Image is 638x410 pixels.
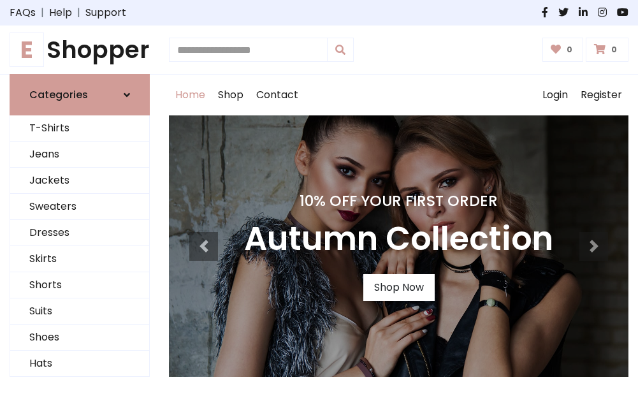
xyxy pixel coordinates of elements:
[542,38,584,62] a: 0
[10,246,149,272] a: Skirts
[10,74,150,115] a: Categories
[563,44,576,55] span: 0
[10,33,44,67] span: E
[244,192,553,210] h4: 10% Off Your First Order
[586,38,628,62] a: 0
[363,274,435,301] a: Shop Now
[212,75,250,115] a: Shop
[10,142,149,168] a: Jeans
[244,220,553,259] h3: Autumn Collection
[10,168,149,194] a: Jackets
[10,298,149,325] a: Suits
[10,194,149,220] a: Sweaters
[29,89,88,101] h6: Categories
[36,5,49,20] span: |
[10,351,149,377] a: Hats
[10,272,149,298] a: Shorts
[10,220,149,246] a: Dresses
[72,5,85,20] span: |
[608,44,620,55] span: 0
[10,5,36,20] a: FAQs
[10,115,149,142] a: T-Shirts
[49,5,72,20] a: Help
[574,75,628,115] a: Register
[169,75,212,115] a: Home
[85,5,126,20] a: Support
[10,36,150,64] a: EShopper
[536,75,574,115] a: Login
[10,325,149,351] a: Shoes
[10,36,150,64] h1: Shopper
[250,75,305,115] a: Contact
